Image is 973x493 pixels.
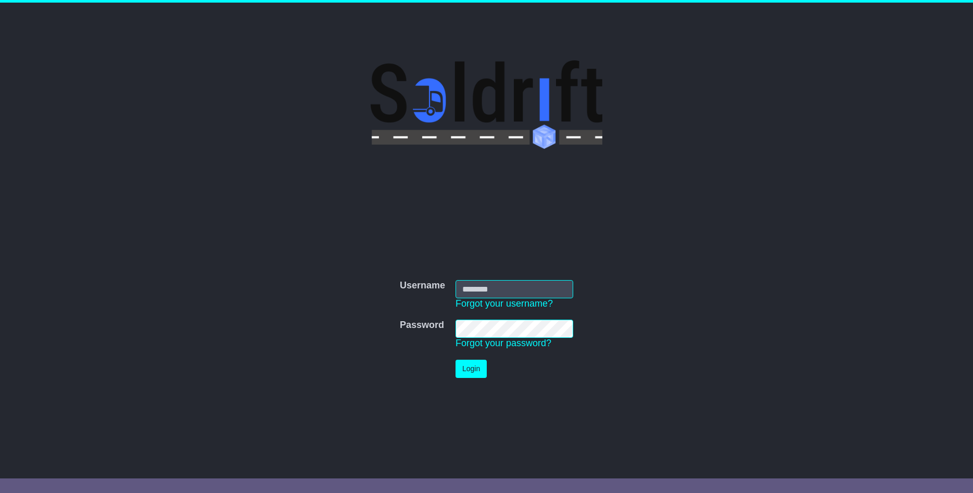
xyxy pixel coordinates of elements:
label: Password [400,320,444,331]
label: Username [400,280,445,292]
img: Soldrift Pty Ltd [371,60,602,149]
button: Login [456,360,487,378]
a: Forgot your username? [456,298,553,309]
a: Forgot your password? [456,338,551,348]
